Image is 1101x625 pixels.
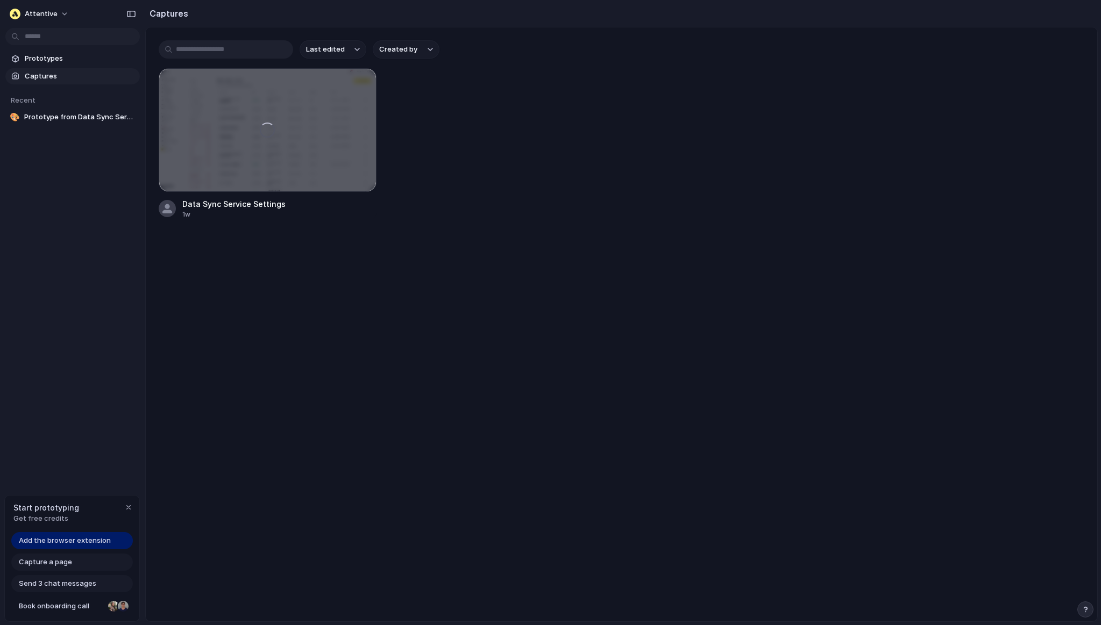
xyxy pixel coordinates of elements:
[5,51,140,67] a: Prototypes
[13,513,79,524] span: Get free credits
[182,198,377,210] span: Data Sync Service Settings
[373,40,439,59] button: Created by
[379,44,417,55] span: Created by
[24,112,136,123] span: Prototype from Data Sync Service Settings
[306,44,345,55] span: Last edited
[5,109,140,125] a: 🎨Prototype from Data Sync Service Settings
[117,600,130,613] div: Christian Iacullo
[5,68,140,84] a: Captures
[19,557,72,567] span: Capture a page
[182,210,377,219] div: 1w
[19,535,111,546] span: Add the browser extension
[107,600,120,613] div: Nicole Kubica
[25,53,136,64] span: Prototypes
[145,7,188,20] h2: Captures
[19,578,96,589] span: Send 3 chat messages
[300,40,366,59] button: Last edited
[19,601,104,612] span: Book onboarding call
[11,598,133,615] a: Book onboarding call
[13,502,79,513] span: Start prototyping
[5,5,74,23] button: Attentive
[10,112,20,123] div: 🎨
[25,71,136,82] span: Captures
[11,96,35,104] span: Recent
[25,9,58,19] span: Attentive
